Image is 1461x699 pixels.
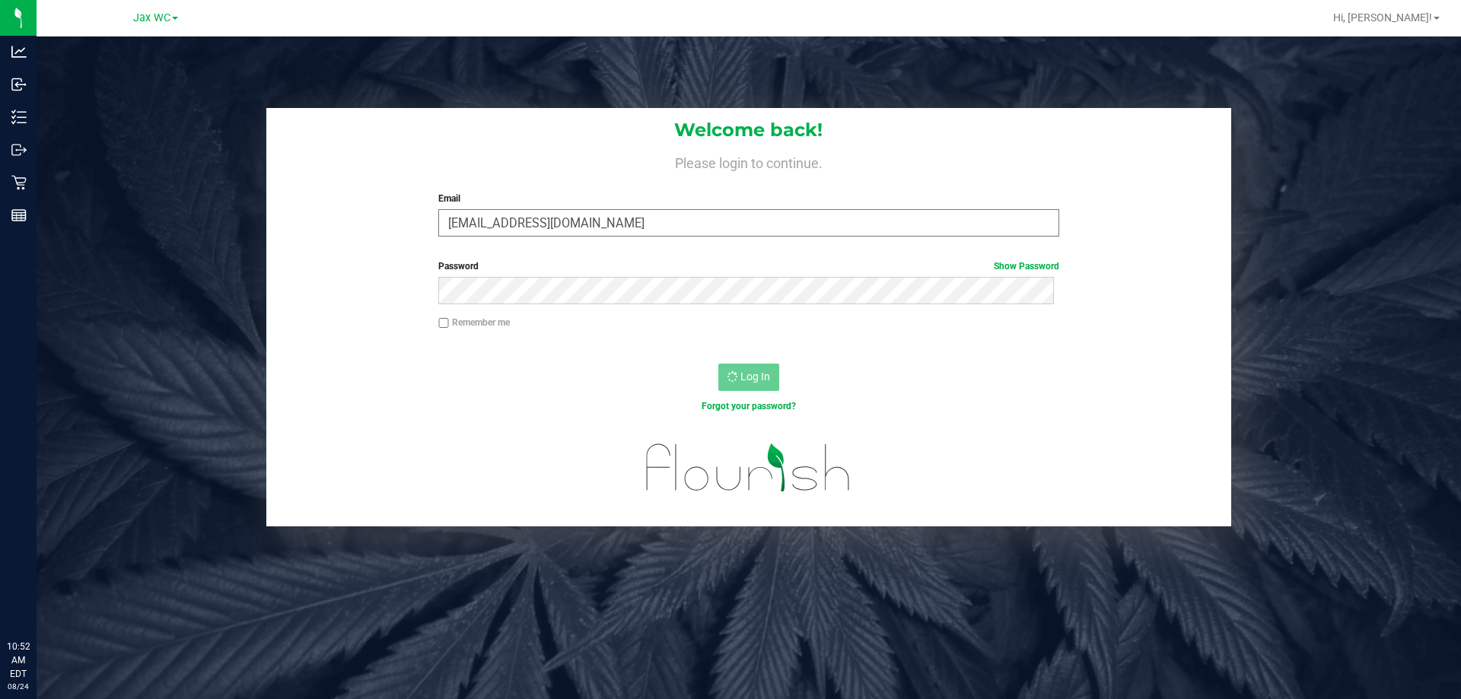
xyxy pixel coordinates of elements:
[11,77,27,92] inline-svg: Inbound
[438,316,510,329] label: Remember me
[994,261,1059,272] a: Show Password
[11,44,27,59] inline-svg: Analytics
[266,120,1231,140] h1: Welcome back!
[740,370,770,383] span: Log In
[438,261,479,272] span: Password
[438,318,449,329] input: Remember me
[438,192,1058,205] label: Email
[1333,11,1432,24] span: Hi, [PERSON_NAME]!
[266,152,1231,170] h4: Please login to continue.
[7,640,30,681] p: 10:52 AM EDT
[11,142,27,157] inline-svg: Outbound
[702,401,796,411] a: Forgot your password?
[718,364,779,391] button: Log In
[11,175,27,190] inline-svg: Retail
[133,11,170,24] span: Jax WC
[7,681,30,692] p: 08/24
[11,208,27,223] inline-svg: Reports
[11,110,27,125] inline-svg: Inventory
[628,429,869,507] img: flourish_logo.svg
